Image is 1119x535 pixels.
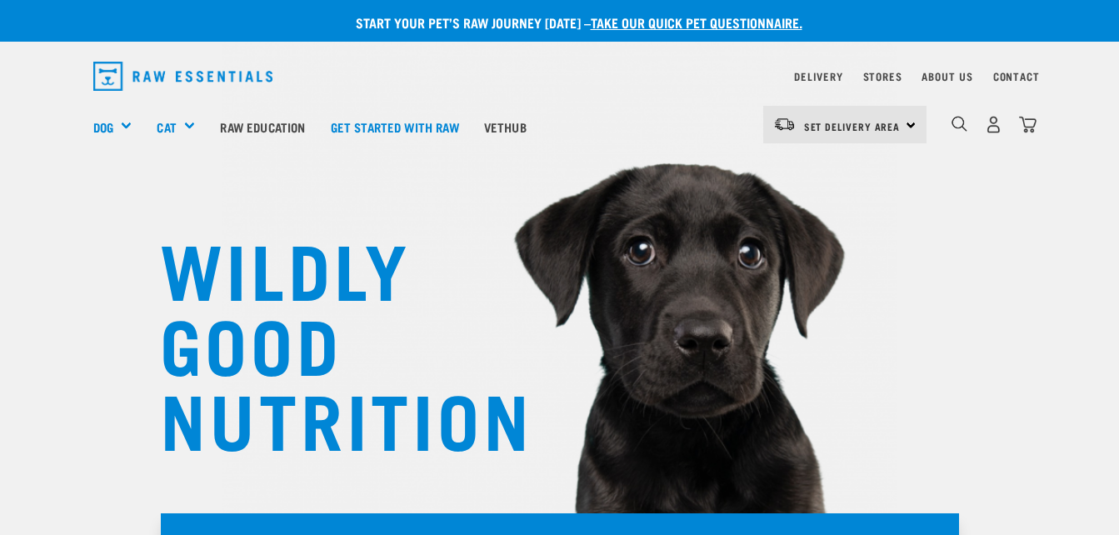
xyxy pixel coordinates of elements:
[1019,116,1037,133] img: home-icon@2x.png
[93,117,113,137] a: Dog
[863,73,902,79] a: Stores
[794,73,842,79] a: Delivery
[93,62,273,91] img: Raw Essentials Logo
[157,117,176,137] a: Cat
[804,123,901,129] span: Set Delivery Area
[985,116,1002,133] img: user.png
[922,73,972,79] a: About Us
[80,55,1040,97] nav: dropdown navigation
[773,117,796,132] img: van-moving.png
[993,73,1040,79] a: Contact
[160,229,493,454] h1: WILDLY GOOD NUTRITION
[207,93,317,160] a: Raw Education
[591,18,802,26] a: take our quick pet questionnaire.
[952,116,967,132] img: home-icon-1@2x.png
[472,93,539,160] a: Vethub
[318,93,472,160] a: Get started with Raw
